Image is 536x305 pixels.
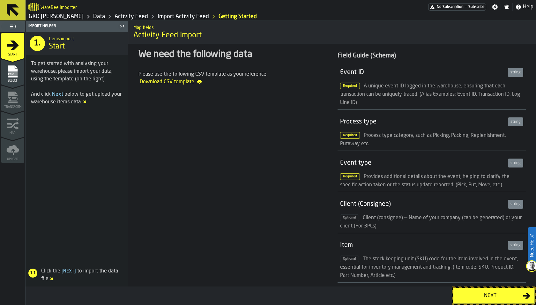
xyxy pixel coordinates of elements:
span: Subscribe [468,5,485,9]
span: Required [340,173,360,180]
div: string [508,117,523,126]
div: string [508,200,523,209]
span: Activity Feed Import [133,30,531,41]
div: title-Start [26,32,128,55]
div: Item [340,241,505,250]
span: Upload [1,158,24,161]
div: Import Helper [27,24,118,28]
div: Event type [340,159,505,167]
span: Map [1,131,24,135]
li: menu Start [1,33,24,58]
span: Client (consignee) — Name of your company (can be generated) or your client (For 3PLs) [340,215,522,229]
span: Next [52,92,63,97]
span: Next [60,269,77,273]
span: 1.1 [29,271,37,275]
div: Next [457,292,523,300]
li: menu Map [1,111,24,137]
span: Select [1,79,24,83]
span: The stock keeping unit (SKU) code for the item involved in the event, essential for inventory man... [340,257,518,278]
span: No Subscription [437,5,464,9]
div: Client (Consignee) [340,200,505,209]
label: Need Help? [528,228,535,264]
div: 1. [30,36,45,51]
div: Event ID [340,68,505,77]
span: Process type category, such as Picking, Packing, Replenishment, Putaway etc. [340,133,506,146]
label: button-toggle-Settings [489,4,501,10]
span: Transform [1,105,24,109]
span: [ [62,269,63,273]
div: string [508,68,523,77]
div: string [508,241,523,250]
a: link-to-/wh/i/f1b1be29-3d23-4652-af3c-6364451f8f27/pricing/ [428,4,486,11]
header: Import Helper [26,21,128,32]
li: menu Upload [1,138,24,163]
a: link-to-/wh/i/f1b1be29-3d23-4652-af3c-6364451f8f27/data/activity [115,13,148,20]
label: button-toggle-Toggle Full Menu [1,22,24,31]
span: Required [340,132,360,139]
span: Start [1,53,24,56]
a: link-to-/wh/i/f1b1be29-3d23-4652-af3c-6364451f8f27 [29,13,84,20]
h2: Sub Title [133,24,531,30]
div: And click below to get upload your warehouse items data. [31,91,123,106]
label: button-toggle-Notifications [501,4,512,10]
a: logo-header [28,1,39,13]
h2: Sub Title [49,35,123,41]
a: link-to-/wh/i/f1b1be29-3d23-4652-af3c-6364451f8f27/data [93,13,105,20]
span: A unique event ID logged in the warehouse, ensuring that each transaction can be uniquely traced.... [340,84,520,105]
button: button-Next [453,288,535,304]
h2: Sub Title [41,4,77,10]
span: Please use the following CSV template as your reference. [138,72,267,77]
div: We need the following data [138,49,327,60]
div: Process type [340,117,505,126]
span: Optional [340,256,359,262]
span: Provides additional details about the event, helping to clarify the specific action taken or the ... [340,174,510,188]
label: button-toggle-Close me [118,22,127,30]
div: string [508,159,523,167]
span: Required [340,83,360,89]
span: ] [74,269,76,273]
span: Optional [340,214,359,221]
a: link-to-/wh/i/f1b1be29-3d23-4652-af3c-6364451f8f27/import/activity/ [158,13,209,20]
div: Field Guide (Schema) [338,51,526,60]
a: Download CSV template [140,78,202,86]
label: button-toggle-Help [513,3,536,11]
div: Click the to import the data file [26,267,125,283]
li: menu Transform [1,85,24,111]
div: To get started with analysing your warehouse, please import your data, using the template (on the... [31,60,123,83]
span: Help [523,3,533,11]
a: link-to-/wh/i/f1b1be29-3d23-4652-af3c-6364451f8f27/import/activity/ [219,13,257,20]
nav: Breadcrumb [28,13,281,20]
li: menu Select [1,59,24,85]
span: — [465,5,467,9]
div: title-Activity Feed Import [128,21,536,44]
div: Menu Subscription [428,4,486,11]
span: Start [49,41,65,52]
